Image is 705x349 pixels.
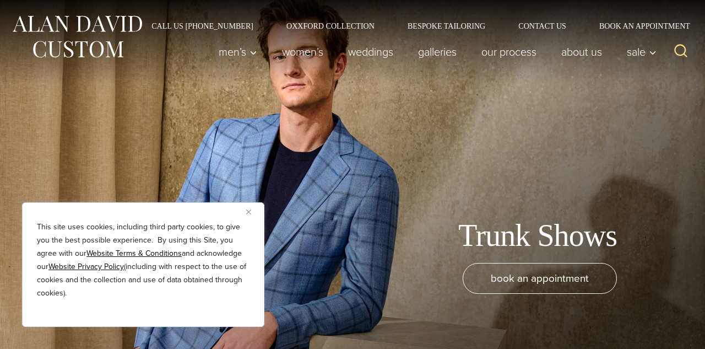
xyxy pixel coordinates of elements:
[502,22,583,30] a: Contact Us
[391,22,502,30] a: Bespoke Tailoring
[668,39,694,65] button: View Search Form
[270,22,391,30] a: Oxxford Collection
[246,210,251,214] img: Close
[11,12,143,61] img: Alan David Custom
[583,22,694,30] a: Book an Appointment
[336,41,406,63] a: weddings
[48,261,124,272] a: Website Privacy Policy
[549,41,615,63] a: About Us
[37,221,250,300] p: This site uses cookies, including third party cookies, to give you the best possible experience. ...
[491,270,589,286] span: book an appointment
[458,217,617,254] h1: Trunk Shows
[86,248,182,259] a: Website Terms & Conditions
[219,46,257,57] span: Men’s
[627,46,657,57] span: Sale
[406,41,469,63] a: Galleries
[135,22,694,30] nav: Secondary Navigation
[207,41,663,63] nav: Primary Navigation
[246,205,259,218] button: Close
[469,41,549,63] a: Our Process
[135,22,270,30] a: Call Us [PHONE_NUMBER]
[463,263,617,294] a: book an appointment
[270,41,336,63] a: Women’s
